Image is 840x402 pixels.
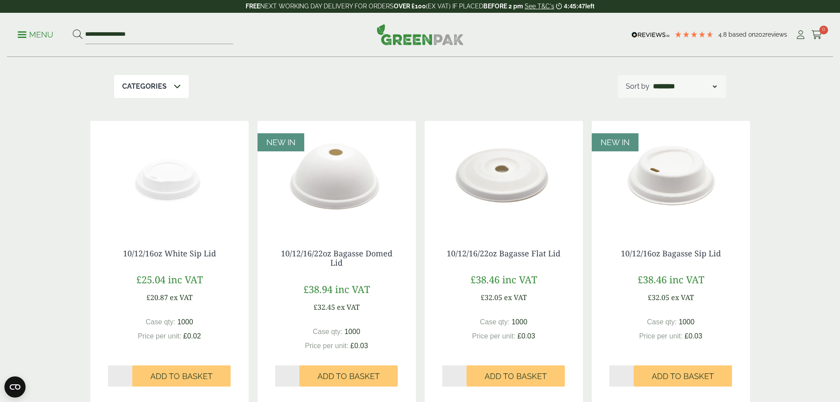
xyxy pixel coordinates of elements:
a: 10/12/16oz White Sip Lid [123,248,216,259]
span: ex VAT [671,293,694,302]
img: 12 & 16oz White Sip Lid [90,121,249,231]
span: Add to Basket [150,372,213,381]
button: Add to Basket [467,365,565,387]
button: Add to Basket [634,365,732,387]
button: Open CMP widget [4,376,26,398]
img: GreenPak Supplies [377,24,464,45]
span: Case qty: [146,318,175,326]
button: Add to Basket [299,365,398,387]
a: 10/12/16oz Bagasse Sip Lid [621,248,721,259]
span: Price per unit: [138,332,181,340]
span: £32.45 [314,302,335,312]
a: Menu [18,30,53,38]
span: £25.04 [136,273,165,286]
span: 1000 [679,318,694,326]
span: Based on [728,31,755,38]
span: 0 [819,26,828,34]
button: Add to Basket [132,365,231,387]
span: inc VAT [502,273,537,286]
span: 1000 [344,328,360,335]
span: £38.46 [638,273,667,286]
img: 5330026 Bagasse Sip Lid fits 12:16oz [592,121,750,231]
span: Price per unit: [305,342,348,349]
a: 10/12/16/22oz Bagasse Flat Lid [447,248,560,259]
span: inc VAT [168,273,203,286]
p: Menu [18,30,53,40]
strong: BEFORE 2 pm [483,3,523,10]
span: 4:45:47 [564,3,585,10]
img: REVIEWS.io [631,32,670,38]
span: 1000 [177,318,193,326]
span: £32.05 [481,293,502,302]
span: 202 [755,31,765,38]
span: 4.8 [718,31,728,38]
p: Categories [122,81,167,92]
a: 0 [811,28,822,41]
span: ex VAT [504,293,527,302]
span: left [585,3,594,10]
span: £38.46 [470,273,500,286]
span: Add to Basket [317,372,380,381]
span: NEW IN [601,138,630,147]
span: Add to Basket [485,372,547,381]
img: 5330023 Bagasse Flat Lid fits 12 16 22oz CupsV2 [425,121,583,231]
span: Add to Basket [652,372,714,381]
span: £0.03 [518,332,535,340]
span: £0.02 [183,332,201,340]
div: 4.79 Stars [674,30,714,38]
a: See T&C's [525,3,554,10]
span: £20.87 [146,293,168,302]
span: Case qty: [313,328,343,335]
span: NEW IN [266,138,295,147]
span: £0.03 [351,342,368,349]
i: Cart [811,30,822,39]
span: inc VAT [669,273,704,286]
span: Price per unit: [639,332,683,340]
strong: OVER £100 [394,3,426,10]
a: 10/12/16/22oz Bagasse Domed Lid [281,248,392,268]
span: Case qty: [647,318,677,326]
span: inc VAT [335,282,370,296]
i: My Account [795,30,806,39]
span: 1000 [511,318,527,326]
img: 5330024 Bagasse Domed Lid fits 12 16 22oz cups [258,121,416,231]
select: Shop order [651,81,718,92]
span: Price per unit: [472,332,515,340]
span: £32.05 [648,293,669,302]
span: ex VAT [337,302,360,312]
span: ex VAT [170,293,193,302]
p: Sort by [626,81,650,92]
span: £38.94 [303,282,332,296]
span: reviews [765,31,787,38]
strong: FREE [246,3,260,10]
span: Case qty: [480,318,510,326]
span: £0.03 [685,332,702,340]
